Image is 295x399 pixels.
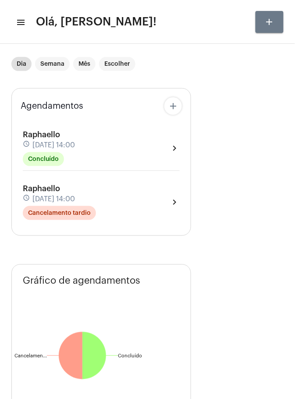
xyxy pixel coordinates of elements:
[23,152,64,166] mat-chip: Concluído
[35,57,70,71] mat-chip: Semana
[36,15,156,29] span: Olá, [PERSON_NAME]!
[118,353,142,358] text: Concluído
[14,353,47,358] text: Cancelamen...
[168,101,178,111] mat-icon: add
[16,17,25,28] mat-icon: sidenav icon
[169,197,180,207] mat-icon: chevron_right
[99,57,135,71] mat-chip: Escolher
[23,276,140,286] span: Gráfico de agendamentos
[169,143,180,153] mat-icon: chevron_right
[23,131,60,139] span: Raphaello
[264,17,275,27] mat-icon: add
[73,57,96,71] mat-chip: Mês
[11,57,32,71] mat-chip: Dia
[32,141,75,149] span: [DATE] 14:00
[32,195,75,203] span: [DATE] 14:00
[23,185,60,192] span: Raphaello
[23,194,31,204] mat-icon: schedule
[23,206,96,220] mat-chip: Cancelamento tardio
[21,101,83,111] span: Agendamentos
[23,140,31,150] mat-icon: schedule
